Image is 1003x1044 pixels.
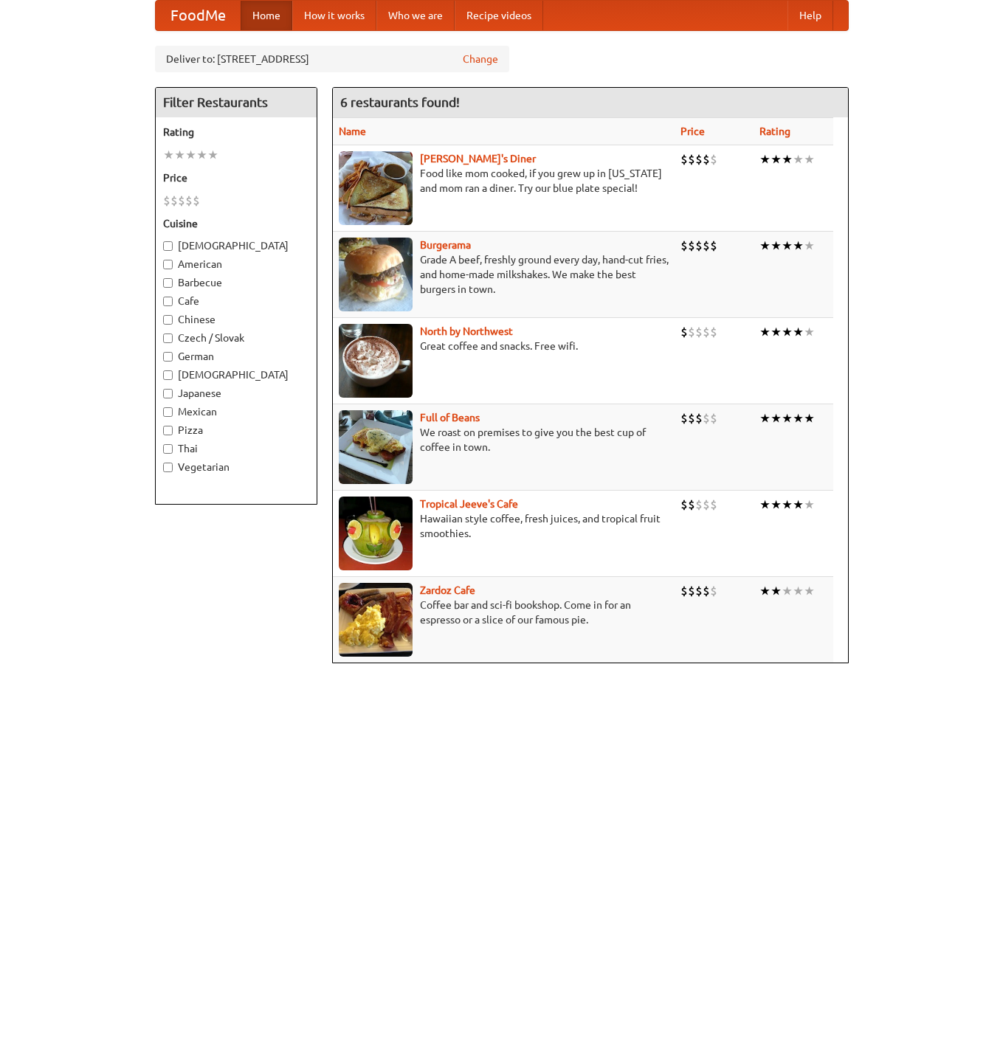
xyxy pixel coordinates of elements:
[759,324,771,340] li: ★
[420,153,536,165] a: [PERSON_NAME]'s Diner
[163,463,173,472] input: Vegetarian
[695,583,703,599] li: $
[163,278,173,288] input: Barbecue
[793,497,804,513] li: ★
[163,386,309,401] label: Japanese
[695,151,703,167] li: $
[339,238,413,311] img: burgerama.jpg
[339,598,669,627] p: Coffee bar and sci-fi bookshop. Come in for an espresso or a slice of our famous pie.
[793,238,804,254] li: ★
[420,498,518,510] b: Tropical Jeeve's Cafe
[804,583,815,599] li: ★
[463,52,498,66] a: Change
[339,583,413,657] img: zardoz.jpg
[680,324,688,340] li: $
[163,441,309,456] label: Thai
[163,170,309,185] h5: Price
[804,410,815,426] li: ★
[339,425,669,454] p: We roast on premises to give you the best cup of coffee in town.
[163,407,173,417] input: Mexican
[292,1,376,30] a: How it works
[339,511,669,541] p: Hawaiian style coffee, fresh juices, and tropical fruit smoothies.
[163,349,309,364] label: German
[759,125,790,137] a: Rating
[420,584,475,596] a: Zardoz Cafe
[163,147,174,163] li: ★
[420,412,480,424] a: Full of Beans
[680,497,688,513] li: $
[185,147,196,163] li: ★
[703,324,710,340] li: $
[688,151,695,167] li: $
[710,151,717,167] li: $
[793,410,804,426] li: ★
[339,339,669,353] p: Great coffee and snacks. Free wifi.
[178,193,185,209] li: $
[680,583,688,599] li: $
[759,238,771,254] li: ★
[155,46,509,72] div: Deliver to: [STREET_ADDRESS]
[782,583,793,599] li: ★
[163,275,309,290] label: Barbecue
[163,193,170,209] li: $
[793,324,804,340] li: ★
[688,324,695,340] li: $
[163,333,173,343] input: Czech / Slovak
[163,241,173,251] input: [DEMOGRAPHIC_DATA]
[185,193,193,209] li: $
[804,497,815,513] li: ★
[174,147,185,163] li: ★
[710,410,717,426] li: $
[163,216,309,231] h5: Cuisine
[163,444,173,454] input: Thai
[339,252,669,297] p: Grade A beef, freshly ground every day, hand-cut fries, and home-made milkshakes. We make the bes...
[420,239,471,251] a: Burgerama
[163,367,309,382] label: [DEMOGRAPHIC_DATA]
[339,410,413,484] img: beans.jpg
[455,1,543,30] a: Recipe videos
[703,583,710,599] li: $
[680,410,688,426] li: $
[771,151,782,167] li: ★
[782,238,793,254] li: ★
[688,497,695,513] li: $
[163,294,309,308] label: Cafe
[340,95,460,109] ng-pluralize: 6 restaurants found!
[680,125,705,137] a: Price
[759,583,771,599] li: ★
[163,312,309,327] label: Chinese
[163,404,309,419] label: Mexican
[710,238,717,254] li: $
[163,125,309,139] h5: Rating
[163,331,309,345] label: Czech / Slovak
[695,324,703,340] li: $
[703,151,710,167] li: $
[163,352,173,362] input: German
[163,315,173,325] input: Chinese
[771,583,782,599] li: ★
[804,238,815,254] li: ★
[339,497,413,570] img: jeeves.jpg
[193,193,200,209] li: $
[695,238,703,254] li: $
[759,151,771,167] li: ★
[156,1,241,30] a: FoodMe
[163,260,173,269] input: American
[156,88,317,117] h4: Filter Restaurants
[703,410,710,426] li: $
[804,151,815,167] li: ★
[710,583,717,599] li: $
[163,297,173,306] input: Cafe
[376,1,455,30] a: Who we are
[680,238,688,254] li: $
[793,583,804,599] li: ★
[241,1,292,30] a: Home
[339,324,413,398] img: north.jpg
[163,426,173,435] input: Pizza
[782,324,793,340] li: ★
[703,238,710,254] li: $
[771,410,782,426] li: ★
